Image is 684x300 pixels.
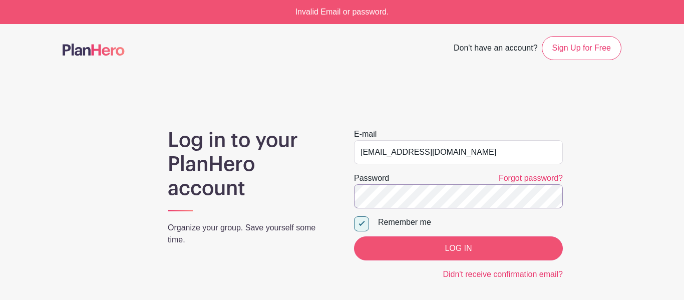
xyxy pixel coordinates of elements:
[499,174,563,182] a: Forgot password?
[63,44,125,56] img: logo-507f7623f17ff9eddc593b1ce0a138ce2505c220e1c5a4e2b4648c50719b7d32.svg
[354,172,389,184] label: Password
[454,38,538,60] span: Don't have an account?
[443,270,563,278] a: Didn't receive confirmation email?
[378,216,563,228] div: Remember me
[542,36,621,60] a: Sign Up for Free
[168,222,330,246] p: Organize your group. Save yourself some time.
[354,236,563,260] input: LOG IN
[354,128,377,140] label: E-mail
[354,140,563,164] input: e.g. julie@eventco.com
[168,128,330,200] h1: Log in to your PlanHero account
